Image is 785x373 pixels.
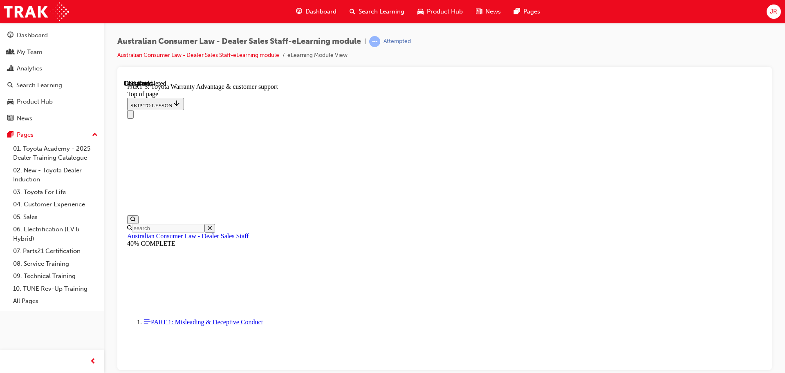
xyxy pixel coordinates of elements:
[117,37,361,46] span: Australian Consumer Law - Dealer Sales Staff-eLearning module
[3,26,101,127] button: DashboardMy TeamAnalyticsSearch LearningProduct HubNews
[3,111,101,126] a: News
[369,36,380,47] span: learningRecordVerb_ATTEMPT-icon
[3,153,125,160] a: Australian Consumer Law - Dealer Sales Staff
[3,45,101,60] a: My Team
[3,78,101,93] a: Search Learning
[8,144,81,153] input: Search
[3,127,101,142] button: Pages
[17,114,32,123] div: News
[10,283,101,295] a: 10. TUNE Rev-Up Training
[10,164,101,186] a: 02. New - Toyota Dealer Induction
[10,223,101,245] a: 06. Electrification (EV & Hybrid)
[289,3,343,20] a: guage-iconDashboard
[17,47,43,57] div: My Team
[469,3,507,20] a: news-iconNews
[10,198,101,211] a: 04. Customer Experience
[10,295,101,307] a: All Pages
[507,3,547,20] a: pages-iconPages
[92,130,98,140] span: up-icon
[10,142,101,164] a: 01. Toyota Academy - 2025 Dealer Training Catalogue
[305,7,336,16] span: Dashboard
[17,31,48,40] div: Dashboard
[10,186,101,199] a: 03. Toyota For Life
[3,30,10,39] button: Close navigation menu
[7,49,13,56] span: people-icon
[296,7,302,17] span: guage-icon
[3,11,638,18] div: Top of page
[7,65,13,72] span: chart-icon
[3,18,60,30] button: SKIP TO LESSON
[3,3,638,11] div: PART 3: Toyota Warranty Advantage & customer support
[485,7,501,16] span: News
[10,258,101,270] a: 08. Service Training
[7,23,57,29] span: SKIP TO LESSON
[17,130,34,140] div: Pages
[4,2,69,21] img: Trak
[523,7,540,16] span: Pages
[514,7,520,17] span: pages-icon
[767,5,781,19] button: JR
[7,32,13,39] span: guage-icon
[770,7,777,16] span: JR
[10,211,101,224] a: 05. Sales
[7,98,13,106] span: car-icon
[17,97,53,106] div: Product Hub
[287,51,348,60] li: eLearning Module View
[16,81,62,90] div: Search Learning
[3,136,15,144] button: Open search menu
[343,3,411,20] a: search-iconSearch Learning
[3,61,101,76] a: Analytics
[350,7,355,17] span: search-icon
[364,37,366,46] span: |
[117,52,279,59] a: Australian Consumer Law - Dealer Sales Staff-eLearning module
[7,82,13,89] span: search-icon
[384,38,411,45] div: Attempted
[3,94,101,109] a: Product Hub
[7,131,13,139] span: pages-icon
[90,357,96,367] span: prev-icon
[476,7,482,17] span: news-icon
[10,270,101,283] a: 09. Technical Training
[427,7,463,16] span: Product Hub
[417,7,424,17] span: car-icon
[3,160,638,167] div: 40% COMPLETE
[81,144,91,153] button: Close search menu
[10,245,101,258] a: 07. Parts21 Certification
[17,64,42,73] div: Analytics
[411,3,469,20] a: car-iconProduct Hub
[3,28,101,43] a: Dashboard
[7,115,13,122] span: news-icon
[359,7,404,16] span: Search Learning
